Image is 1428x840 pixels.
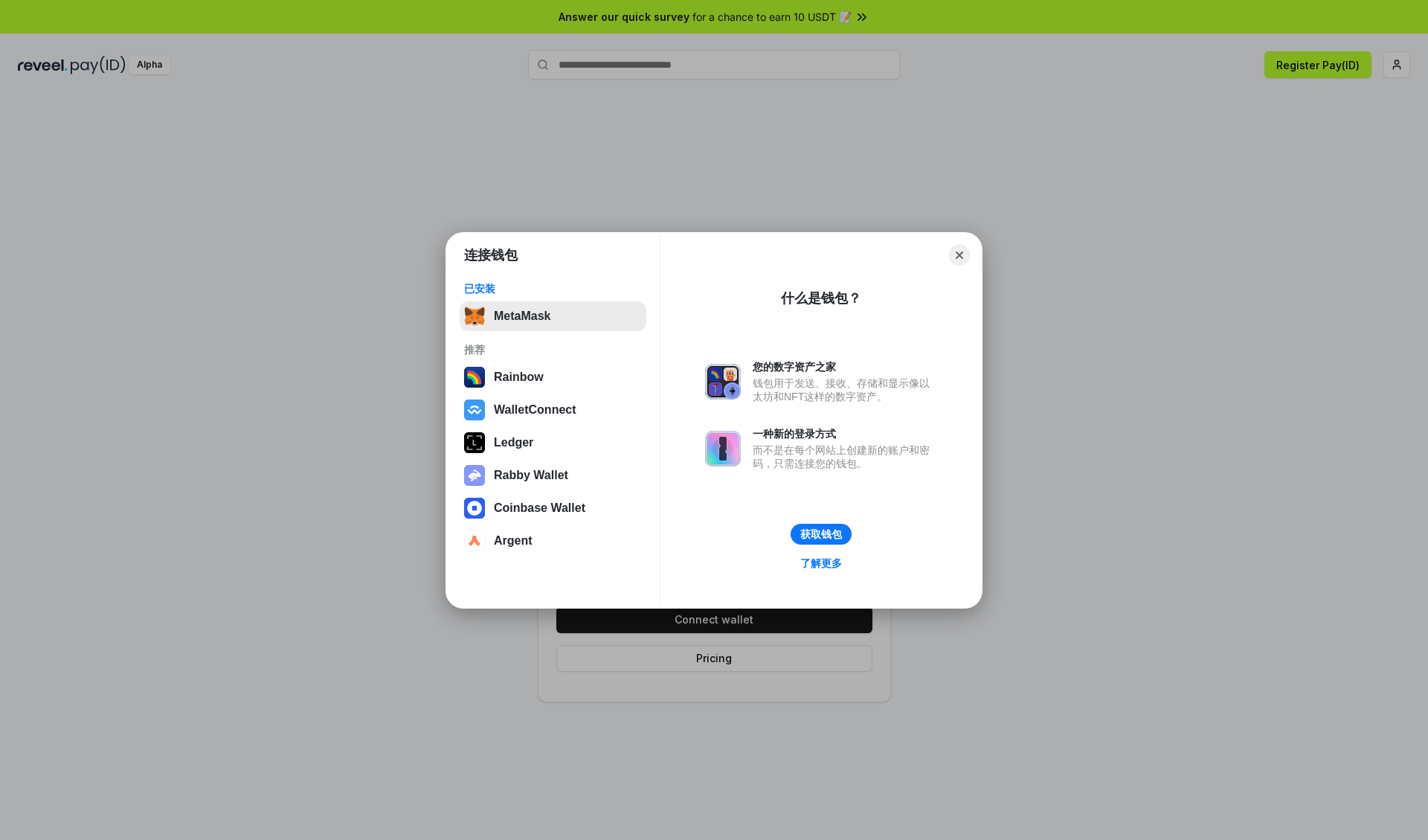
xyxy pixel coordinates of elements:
[464,246,518,264] h1: 连接钱包
[464,498,485,519] img: svg+xml,%3Csvg%20width%3D%2228%22%20height%3D%2228%22%20viewBox%3D%220%200%2028%2028%22%20fill%3D...
[460,395,646,425] button: WalletConnect
[460,461,646,490] button: Rabby Wallet
[460,362,646,392] button: Rainbow
[494,436,533,449] div: Ledger
[753,360,937,373] div: 您的数字资产之家
[705,431,741,467] img: svg+xml,%3Csvg%20xmlns%3D%22http%3A%2F%2Fwww.w3.org%2F2000%2Fsvg%22%20fill%3D%22none%22%20viewBox...
[800,557,842,570] div: 了解更多
[949,245,970,266] button: Close
[464,306,485,327] img: svg+xml,%3Csvg%20fill%3D%22none%22%20height%3D%2233%22%20viewBox%3D%220%200%2035%2033%22%20width%...
[494,403,576,417] div: WalletConnect
[800,528,842,541] div: 获取钱包
[494,469,568,482] div: Rabby Wallet
[464,282,642,295] div: 已安装
[464,432,485,453] img: svg+xml,%3Csvg%20xmlns%3D%22http%3A%2F%2Fwww.w3.org%2F2000%2Fsvg%22%20width%3D%2228%22%20height%3...
[460,428,646,458] button: Ledger
[781,289,861,307] div: 什么是钱包？
[494,501,585,515] div: Coinbase Wallet
[791,524,852,545] button: 获取钱包
[464,465,485,486] img: svg+xml,%3Csvg%20xmlns%3D%22http%3A%2F%2Fwww.w3.org%2F2000%2Fsvg%22%20fill%3D%22none%22%20viewBox...
[460,301,646,331] button: MetaMask
[460,526,646,556] button: Argent
[753,427,937,440] div: 一种新的登录方式
[460,493,646,523] button: Coinbase Wallet
[753,443,937,470] div: 而不是在每个网站上创建新的账户和密码，只需连接您的钱包。
[494,310,550,323] div: MetaMask
[494,371,544,384] div: Rainbow
[791,554,851,573] a: 了解更多
[753,376,937,403] div: 钱包用于发送、接收、存储和显示像以太坊和NFT这样的数字资产。
[464,530,485,551] img: svg+xml,%3Csvg%20width%3D%2228%22%20height%3D%2228%22%20viewBox%3D%220%200%2028%2028%22%20fill%3D...
[705,364,741,400] img: svg+xml,%3Csvg%20xmlns%3D%22http%3A%2F%2Fwww.w3.org%2F2000%2Fsvg%22%20fill%3D%22none%22%20viewBox...
[464,343,642,356] div: 推荐
[494,534,533,548] div: Argent
[464,367,485,388] img: svg+xml,%3Csvg%20width%3D%22120%22%20height%3D%22120%22%20viewBox%3D%220%200%20120%20120%22%20fil...
[464,400,485,420] img: svg+xml,%3Csvg%20width%3D%2228%22%20height%3D%2228%22%20viewBox%3D%220%200%2028%2028%22%20fill%3D...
